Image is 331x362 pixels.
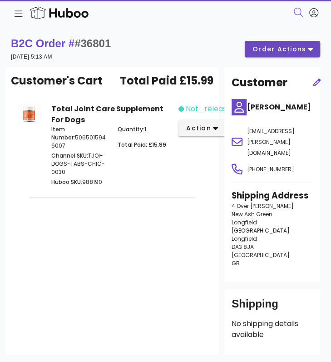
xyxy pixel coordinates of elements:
span: 4 Over [PERSON_NAME] [232,202,294,210]
p: 1 [118,125,173,134]
h2: Customer [232,74,287,91]
img: Product Image [18,104,40,124]
p: 5065015946007 [51,125,107,150]
span: [PHONE_NUMBER] [247,165,294,173]
span: GB [232,259,240,267]
button: order actions [245,41,320,57]
p: TJOI-DOGS-TABS-CHIC-0030 [51,152,107,176]
span: order actions [252,45,306,54]
span: #36801 [74,37,111,50]
strong: Total Joint Care Supplement For Dogs [51,104,163,125]
div: Shipping [232,297,313,318]
span: Total Paid £15.99 [120,73,213,89]
span: [GEOGRAPHIC_DATA] [232,227,290,234]
small: [DATE] 5:13 AM [11,54,52,60]
span: New Ash Green [232,210,272,218]
button: action [178,120,225,136]
p: 988190 [51,178,107,186]
span: Total Paid: £15.99 [118,141,166,149]
span: Channel SKU: [51,152,88,159]
span: Item Number: [51,125,75,141]
span: DA3 8JA [232,243,254,251]
h3: Shipping Address [232,189,313,202]
span: [GEOGRAPHIC_DATA] [232,251,290,259]
span: Quantity: [118,125,144,133]
span: Customer's Cart [11,73,102,89]
span: Huboo SKU: [51,178,82,186]
p: No shipping details available [232,318,313,340]
span: not_released_yet [186,104,253,114]
span: [EMAIL_ADDRESS][PERSON_NAME][DOMAIN_NAME] [247,127,295,157]
span: action [186,124,211,133]
strong: B2C Order # [11,37,111,50]
img: Huboo Logo [23,5,95,21]
h4: [PERSON_NAME] [247,102,313,113]
span: Longfield [232,218,257,226]
span: Longfield [232,235,257,243]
